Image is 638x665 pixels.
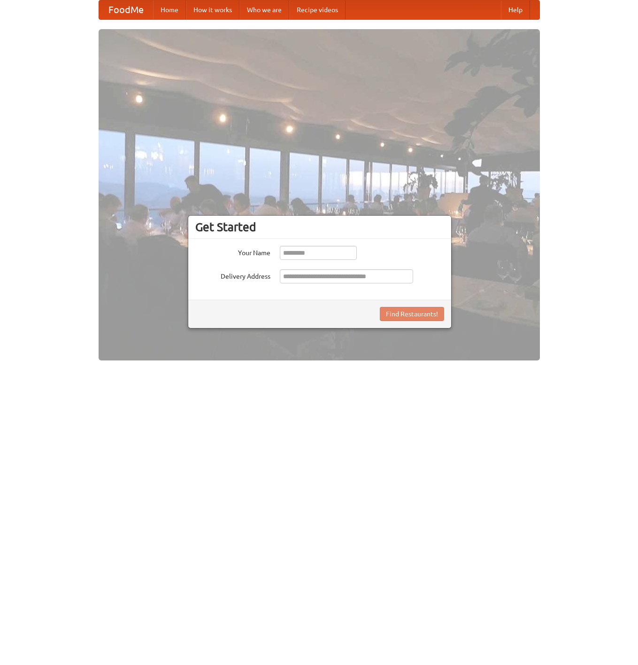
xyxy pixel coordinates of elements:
[289,0,346,19] a: Recipe videos
[380,307,444,321] button: Find Restaurants!
[195,220,444,234] h3: Get Started
[195,269,270,281] label: Delivery Address
[99,0,153,19] a: FoodMe
[153,0,186,19] a: Home
[501,0,530,19] a: Help
[195,246,270,258] label: Your Name
[239,0,289,19] a: Who we are
[186,0,239,19] a: How it works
